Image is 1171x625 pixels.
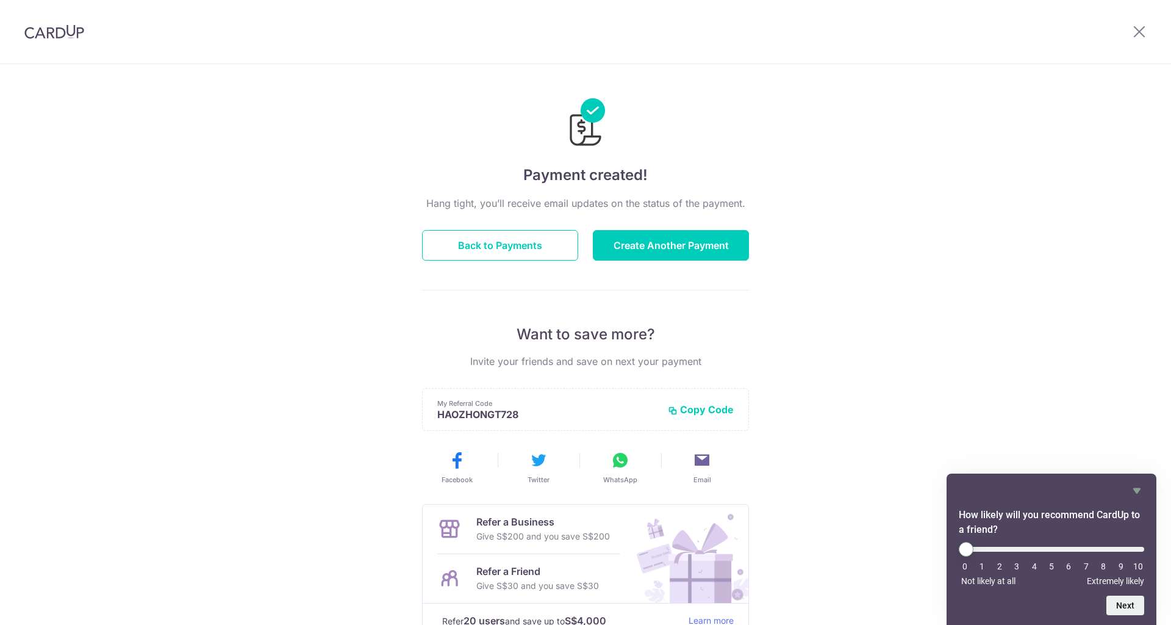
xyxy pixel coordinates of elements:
[668,403,734,416] button: Copy Code
[593,230,749,261] button: Create Another Payment
[1087,576,1144,586] span: Extremely likely
[422,230,578,261] button: Back to Payments
[976,562,988,571] li: 1
[959,542,1144,586] div: How likely will you recommend CardUp to a friend? Select an option from 0 to 10, with 0 being Not...
[437,408,658,421] p: HAOZHONGT728
[422,354,749,369] p: Invite your friends and save on next your payment
[994,562,1006,571] li: 2
[1130,483,1144,498] button: Hide survey
[1011,562,1023,571] li: 3
[1097,562,1109,571] li: 8
[584,450,656,485] button: WhatsApp
[1132,562,1144,571] li: 10
[959,508,1144,537] h2: How likely will you recommend CardUp to a friend? Select an option from 0 to 10, with 0 being Not...
[528,475,550,485] span: Twitter
[961,576,1015,586] span: Not likely at all
[1106,596,1144,615] button: Next question
[959,562,971,571] li: 0
[503,450,575,485] button: Twitter
[437,399,658,408] p: My Referral Code
[693,475,711,485] span: Email
[24,24,84,39] img: CardUp
[566,98,605,150] img: Payments
[1045,562,1058,571] li: 5
[421,450,493,485] button: Facebook
[476,515,610,529] p: Refer a Business
[1062,562,1075,571] li: 6
[666,450,738,485] button: Email
[476,564,599,579] p: Refer a Friend
[1115,562,1127,571] li: 9
[476,579,599,593] p: Give S$30 and you save S$30
[422,325,749,344] p: Want to save more?
[476,529,610,544] p: Give S$200 and you save S$200
[442,475,473,485] span: Facebook
[1028,562,1040,571] li: 4
[422,164,749,186] h4: Payment created!
[422,196,749,211] p: Hang tight, you’ll receive email updates on the status of the payment.
[625,505,748,603] img: Refer
[959,483,1144,615] div: How likely will you recommend CardUp to a friend? Select an option from 0 to 10, with 0 being Not...
[1080,562,1092,571] li: 7
[603,475,637,485] span: WhatsApp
